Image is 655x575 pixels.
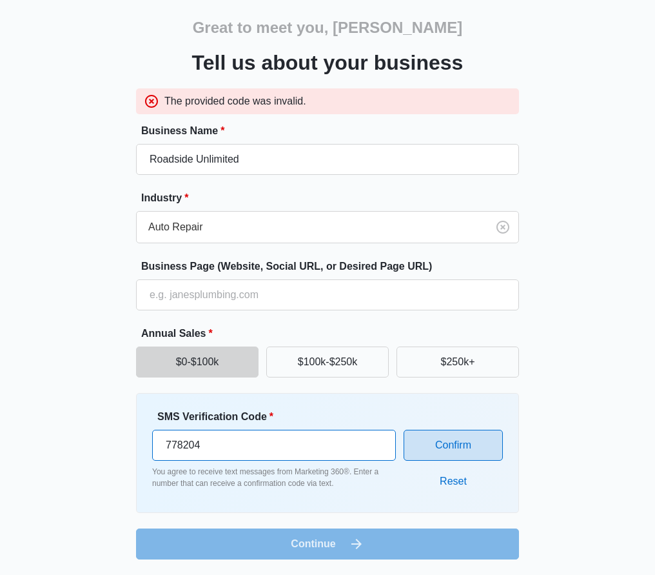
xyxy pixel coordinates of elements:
[157,409,401,425] label: SMS Verification Code
[141,259,524,274] label: Business Page (Website, Social URL, or Desired Page URL)
[152,466,396,489] p: You agree to receive text messages from Marketing 360®. Enter a number that can receive a confirm...
[136,347,259,378] button: $0-$100k
[141,123,524,139] label: Business Name
[493,217,513,237] button: Clear
[427,466,480,497] button: Reset
[404,430,503,461] button: Confirm
[141,190,524,206] label: Industry
[141,326,524,341] label: Annual Sales
[396,347,519,378] button: $250k+
[164,94,306,109] p: The provided code was invalid.
[136,279,519,310] input: e.g. janesplumbing.com
[192,47,464,78] h3: Tell us about your business
[152,430,396,461] input: Enter verification code
[193,16,463,39] h2: Great to meet you, [PERSON_NAME]
[136,144,519,175] input: e.g. Jane's Plumbing
[266,347,389,378] button: $100k-$250k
